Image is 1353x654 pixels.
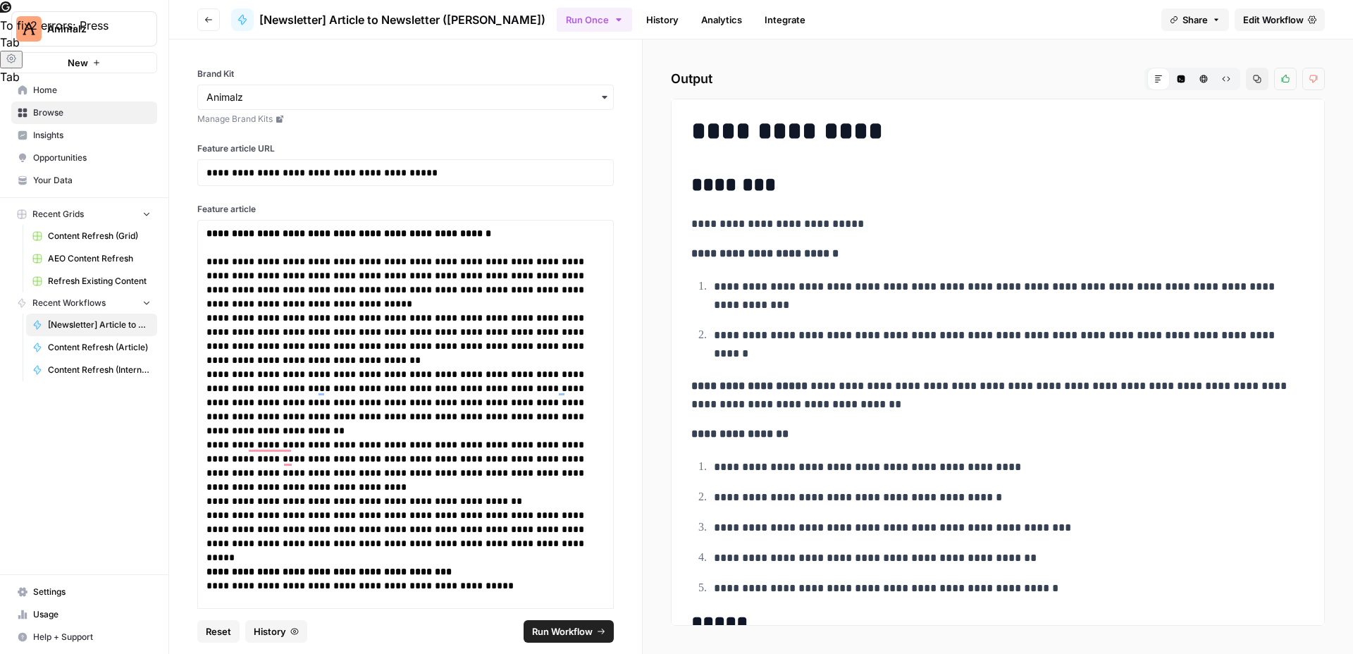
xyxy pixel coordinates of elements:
[48,319,151,331] span: [Newsletter] Article to Newsletter ([PERSON_NAME])
[26,225,157,247] a: Content Refresh (Grid)
[245,620,307,643] button: History
[26,314,157,336] a: [Newsletter] Article to Newsletter ([PERSON_NAME])
[33,106,151,119] span: Browse
[532,624,593,638] span: Run Workflow
[48,275,151,288] span: Refresh Existing Content
[11,603,157,626] a: Usage
[11,204,157,225] button: Recent Grids
[32,297,106,309] span: Recent Workflows
[206,624,231,638] span: Reset
[254,624,286,638] span: History
[11,79,157,101] a: Home
[197,203,614,216] label: Feature article
[26,270,157,292] a: Refresh Existing Content
[11,581,157,603] a: Settings
[48,364,151,376] span: Content Refresh (Internal Links & Meta)
[33,608,151,621] span: Usage
[197,113,614,125] a: Manage Brand Kits
[206,90,605,104] input: Animalz
[33,152,151,164] span: Opportunities
[33,631,151,643] span: Help + Support
[48,341,151,354] span: Content Refresh (Article)
[26,336,157,359] a: Content Refresh (Article)
[48,230,151,242] span: Content Refresh (Grid)
[11,292,157,314] button: Recent Workflows
[33,84,151,97] span: Home
[197,142,614,155] label: Feature article URL
[197,620,240,643] button: Reset
[11,101,157,124] a: Browse
[524,620,614,643] button: Run Workflow
[11,626,157,648] button: Help + Support
[26,359,157,381] a: Content Refresh (Internal Links & Meta)
[11,169,157,192] a: Your Data
[48,252,151,265] span: AEO Content Refresh
[11,147,157,169] a: Opportunities
[26,247,157,270] a: AEO Content Refresh
[32,208,84,221] span: Recent Grids
[11,124,157,147] a: Insights
[33,129,151,142] span: Insights
[33,174,151,187] span: Your Data
[33,586,151,598] span: Settings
